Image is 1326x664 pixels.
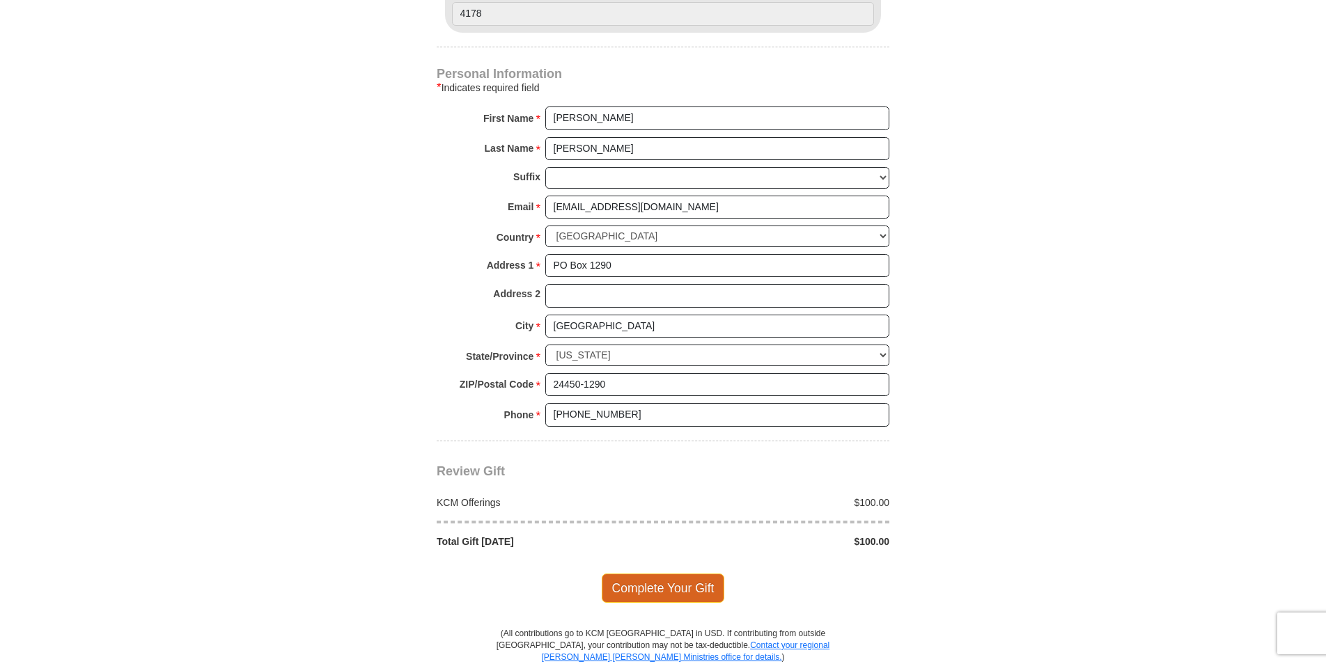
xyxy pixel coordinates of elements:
strong: First Name [483,109,533,128]
strong: State/Province [466,347,533,366]
span: Complete Your Gift [602,574,725,603]
div: $100.00 [663,496,897,509]
strong: Phone [504,405,534,425]
div: $100.00 [663,535,897,548]
div: Total Gift [DATE] [430,535,664,548]
div: Indicates required field [437,79,889,96]
strong: Address 2 [493,284,540,303]
h4: Personal Information [437,68,889,79]
strong: Email [508,197,533,216]
strong: Last Name [485,139,534,158]
span: Review Gift [437,464,505,478]
strong: City [515,316,533,335]
input: Last 4 [452,2,874,26]
strong: ZIP/Postal Code [460,374,534,394]
strong: Address 1 [487,255,534,275]
strong: Country [497,228,534,247]
div: KCM Offerings [430,496,664,509]
strong: Suffix [513,167,540,187]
